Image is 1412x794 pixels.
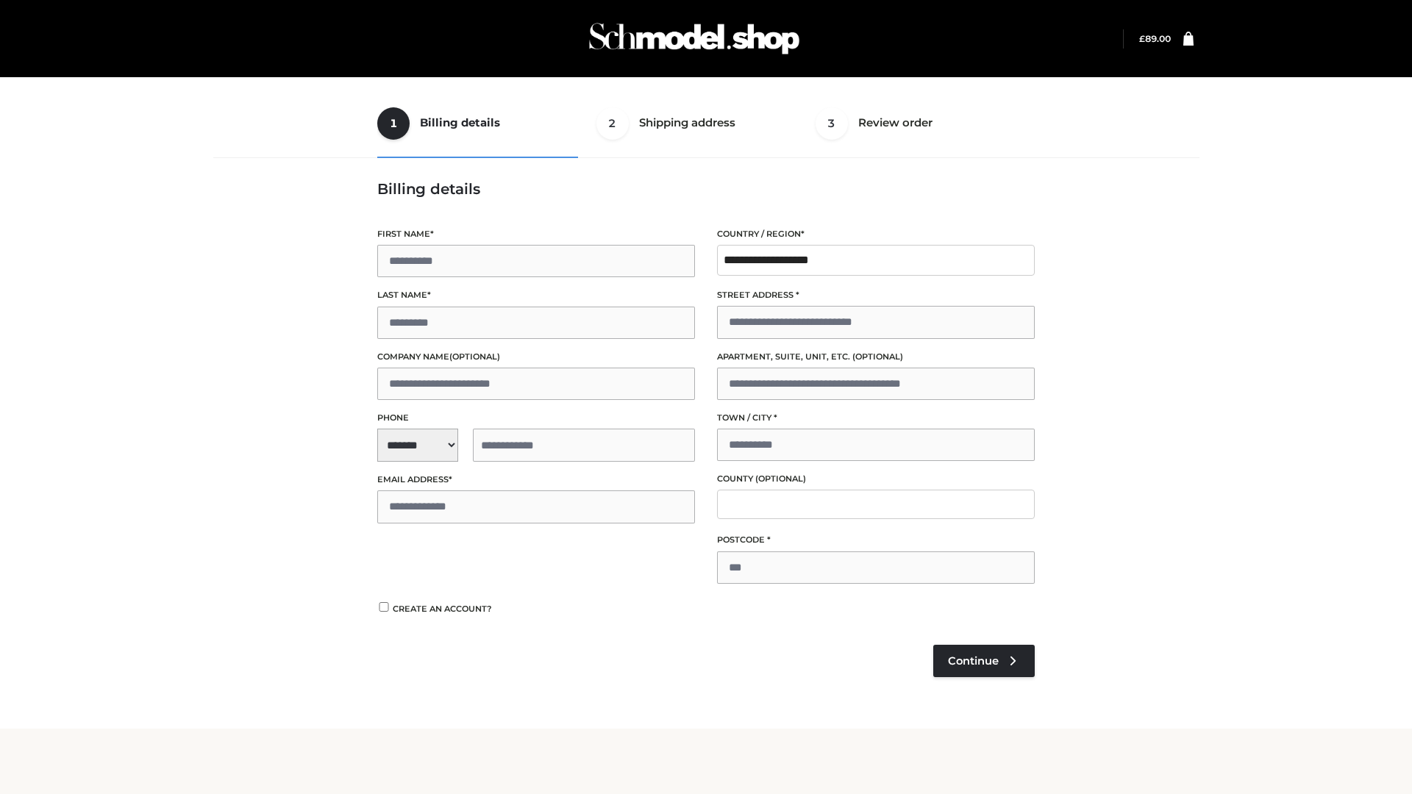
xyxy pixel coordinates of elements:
[1139,33,1171,44] bdi: 89.00
[449,351,500,362] span: (optional)
[717,533,1035,547] label: Postcode
[1139,33,1171,44] a: £89.00
[717,350,1035,364] label: Apartment, suite, unit, etc.
[852,351,903,362] span: (optional)
[377,227,695,241] label: First name
[717,288,1035,302] label: Street address
[584,10,805,68] img: Schmodel Admin 964
[377,350,695,364] label: Company name
[755,473,806,484] span: (optional)
[393,604,492,614] span: Create an account?
[717,472,1035,486] label: County
[377,602,391,612] input: Create an account?
[717,411,1035,425] label: Town / City
[717,227,1035,241] label: Country / Region
[377,180,1035,198] h3: Billing details
[948,654,999,668] span: Continue
[1139,33,1145,44] span: £
[377,288,695,302] label: Last name
[377,411,695,425] label: Phone
[377,473,695,487] label: Email address
[933,645,1035,677] a: Continue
